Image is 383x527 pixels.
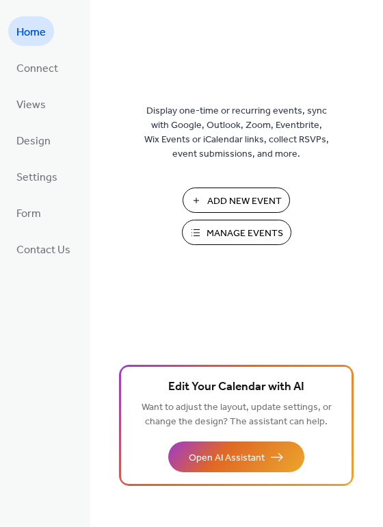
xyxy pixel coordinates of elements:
span: Views [16,94,46,116]
a: Design [8,125,59,155]
a: Form [8,198,49,227]
span: Home [16,22,46,43]
a: Settings [8,162,66,191]
button: Open AI Assistant [168,441,304,472]
button: Manage Events [182,220,291,245]
span: Design [16,131,51,152]
a: Home [8,16,54,46]
span: Open AI Assistant [189,451,265,465]
span: Display one-time or recurring events, sync with Google, Outlook, Zoom, Eventbrite, Wix Events or ... [144,104,329,162]
span: Settings [16,167,57,188]
span: Form [16,203,41,224]
a: Connect [8,53,66,82]
a: Views [8,89,54,118]
button: Add New Event [183,188,290,213]
a: Contact Us [8,234,79,263]
span: Contact Us [16,240,70,261]
span: Connect [16,58,58,79]
span: Manage Events [207,227,283,241]
span: Edit Your Calendar with AI [168,378,304,397]
span: Add New Event [207,194,282,209]
span: Want to adjust the layout, update settings, or change the design? The assistant can help. [142,398,332,431]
